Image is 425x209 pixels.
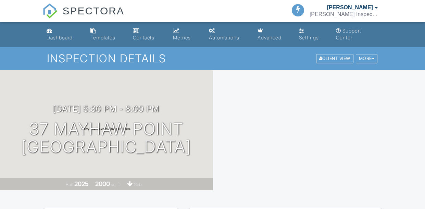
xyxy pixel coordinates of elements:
a: Settings [296,25,328,44]
div: Support Center [336,28,361,40]
h1: 37 Mayhaw Point [GEOGRAPHIC_DATA] [21,120,191,156]
span: SPECTORA [63,3,125,18]
div: 2025 [74,180,89,187]
div: Dashboard [47,35,73,40]
div: [PERSON_NAME] [327,4,373,11]
span: sq. ft. [111,182,121,187]
div: 2000 [95,180,110,187]
h3: [DATE] 5:30 pm - 8:00 pm [53,104,159,113]
div: Advanced [258,35,282,40]
div: Contacts [133,35,154,40]
span: Built [66,182,73,187]
div: Templates [90,35,115,40]
a: Automations (Basic) [206,25,249,44]
a: Support Center [333,25,381,44]
div: More [356,54,378,63]
a: Templates [88,25,125,44]
div: Automations [209,35,239,40]
img: The Best Home Inspection Software - Spectora [42,3,58,19]
h1: Inspection Details [47,52,378,64]
a: Advanced [255,25,291,44]
div: Metrics [173,35,191,40]
a: Metrics [170,25,201,44]
div: Client View [316,54,353,63]
a: Dashboard [44,25,82,44]
div: Settings [299,35,319,40]
a: SPECTORA [42,10,124,23]
div: Johnston Inspection, LLC [310,11,378,18]
a: Contacts [130,25,165,44]
span: slab [134,182,141,187]
a: Client View [315,56,355,61]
